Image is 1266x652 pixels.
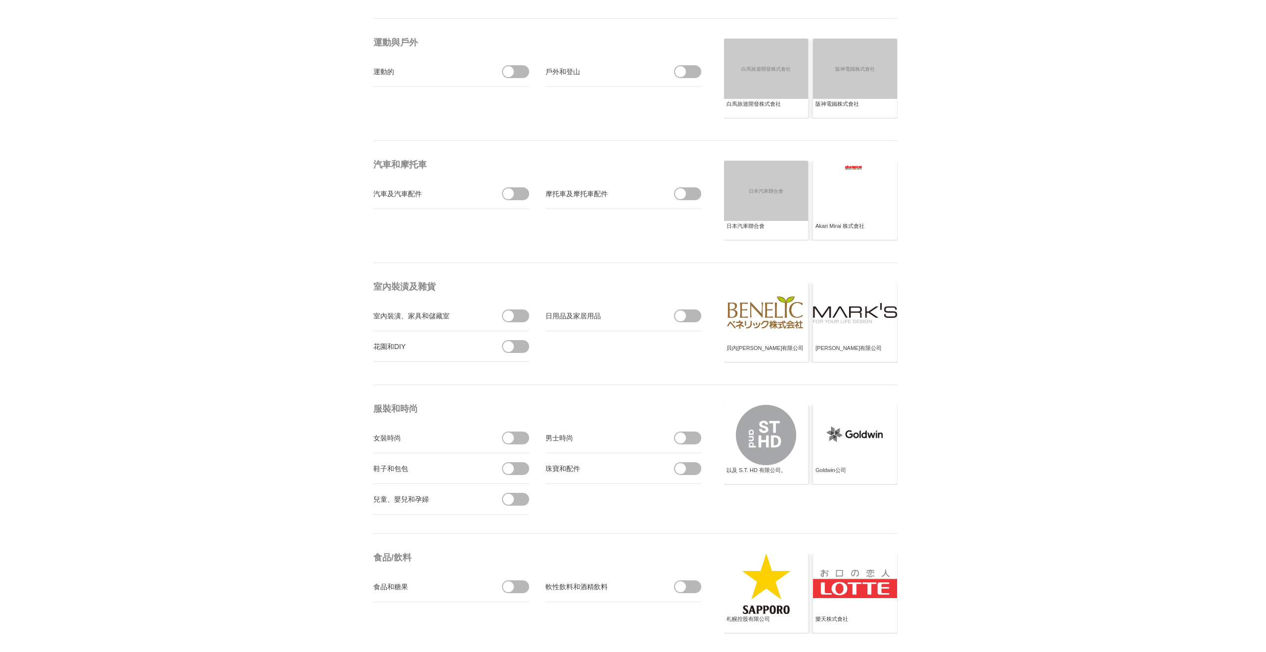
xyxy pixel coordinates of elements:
font: 札幌控股有限公司 [726,616,770,622]
font: 汽車及汽車配件 [373,190,422,198]
font: 軟性飲料和酒精飲料 [545,583,608,591]
font: 花園和DIY [373,343,406,350]
font: Akari Mirai 株式會社 [815,223,864,229]
font: 運動的 [373,68,394,76]
font: 珠寶和配件 [545,465,580,473]
font: 室內裝潢、家具和儲藏室 [373,312,450,320]
font: 白馬旅遊開發株式會社 [726,101,781,107]
font: 白馬旅遊開發株式會社 [741,66,791,72]
font: 食品/飲料 [373,553,411,563]
font: 戶外和登山 [545,68,580,76]
font: 阪神電鐵株式會社 [835,66,875,72]
font: 男士時尚 [545,434,573,442]
font: 服裝和時尚 [373,404,418,414]
font: Goldwin公司 [815,467,846,473]
font: 鞋子和包包 [373,465,408,473]
font: 女裝時尚 [373,434,401,442]
font: 樂天株式會社 [815,616,848,622]
font: 運動與戶外 [373,38,418,47]
font: 食品和糖果 [373,583,408,591]
font: 日本汽車聯合會 [749,188,783,194]
font: 日用品及家居用品 [545,312,601,320]
font: [PERSON_NAME]有限公司 [815,345,882,351]
font: 室內裝潢及雜貨 [373,282,436,292]
font: 阪神電鐵株式會社 [815,101,859,107]
font: 汽車和摩托車 [373,160,427,170]
font: 日本汽車聯合會 [726,223,765,229]
font: 兒童、嬰兒和孕婦 [373,495,429,503]
font: 貝內[PERSON_NAME]有限公司 [726,345,804,351]
font: 以及 S.T. HD 有限公司。 [726,467,786,473]
font: 摩托車及摩托車配件 [545,190,608,198]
